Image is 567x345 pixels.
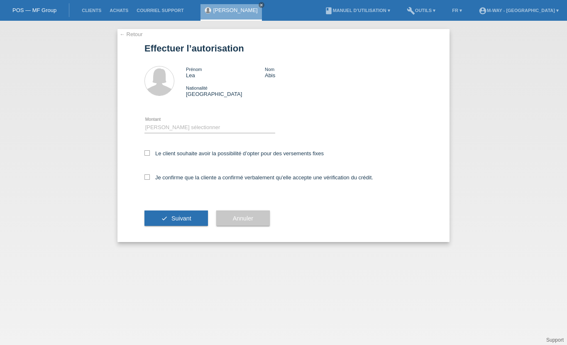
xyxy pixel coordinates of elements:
a: POS — MF Group [12,7,56,13]
i: account_circle [479,7,487,15]
a: Courriel Support [132,8,188,13]
i: book [325,7,333,15]
label: Je confirme que la cliente a confirmé verbalement qu'elle accepte une vérification du crédit. [144,174,373,181]
span: Annuler [233,215,253,222]
button: Annuler [216,210,270,226]
i: check [161,215,168,222]
div: Lea [186,66,265,78]
a: FR ▾ [448,8,466,13]
a: bookManuel d’utilisation ▾ [320,8,394,13]
a: Achats [105,8,132,13]
a: [PERSON_NAME] [213,7,258,13]
a: account_circlem-way - [GEOGRAPHIC_DATA] ▾ [474,8,563,13]
h1: Effectuer l’autorisation [144,43,423,54]
span: Nom [265,67,274,72]
a: Clients [78,8,105,13]
div: Abis [265,66,344,78]
a: ← Retour [120,31,143,37]
a: buildOutils ▾ [403,8,440,13]
i: build [407,7,415,15]
label: Le client souhaite avoir la possibilité d’opter pour des versements fixes [144,150,324,157]
i: close [259,3,264,7]
a: Support [546,337,564,343]
div: [GEOGRAPHIC_DATA] [186,85,265,97]
span: Nationalité [186,86,208,91]
button: check Suivant [144,210,208,226]
span: Prénom [186,67,202,72]
a: close [259,2,264,8]
span: Suivant [171,215,191,222]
